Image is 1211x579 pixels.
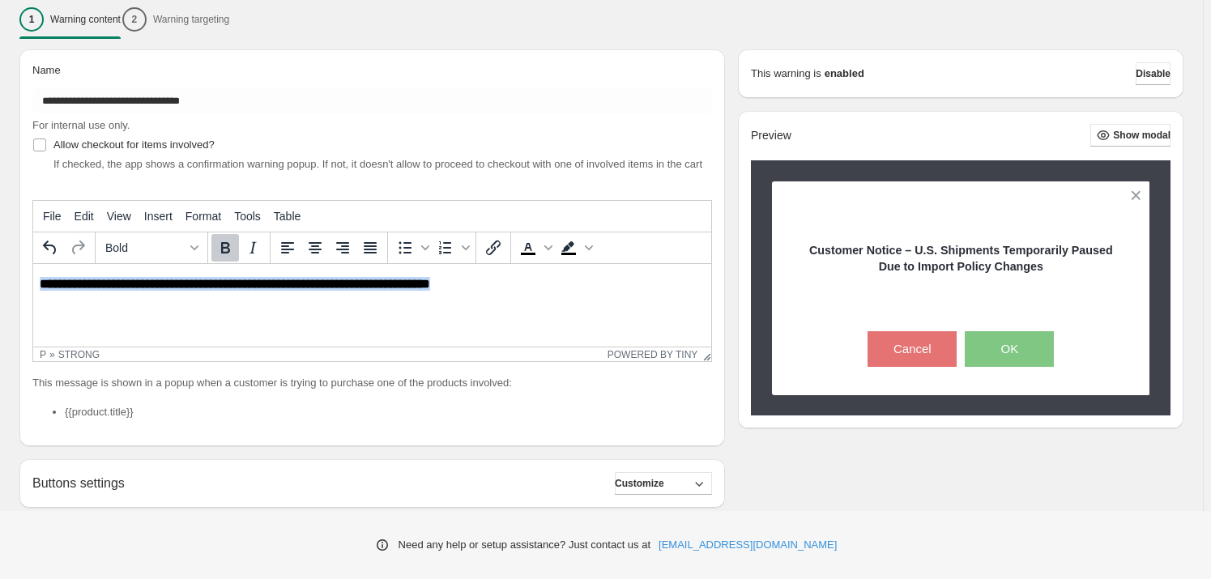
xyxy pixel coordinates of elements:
span: File [43,210,62,223]
span: Tools [234,210,261,223]
span: Table [274,210,301,223]
h2: Preview [751,129,791,143]
button: Insert/edit link [480,234,507,262]
button: Show modal [1090,124,1170,147]
span: Show modal [1113,129,1170,142]
button: Formats [99,234,204,262]
span: Customize [615,477,664,490]
p: This message is shown in a popup when a customer is trying to purchase one of the products involved: [32,375,712,391]
p: Warning content [50,13,121,26]
button: 1Warning content [19,2,121,36]
iframe: Rich Text Area [33,264,711,347]
button: Align right [329,234,356,262]
span: Disable [1136,67,1170,80]
span: If checked, the app shows a confirmation warning popup. If not, it doesn't allow to proceed to ch... [53,158,702,170]
span: Name [32,64,61,76]
span: Allow checkout for items involved? [53,138,215,151]
li: {{product.title}} [65,404,712,420]
h2: Buttons settings [32,475,125,491]
button: Bold [211,234,239,262]
div: p [40,349,46,360]
span: Bold [105,241,185,254]
button: Cancel [868,331,957,367]
strong: Customer Notice – U.S. Shipments Temporarily Paused Due to Import Policy Changes [809,244,1113,273]
p: This warning is [751,66,821,82]
div: Background color [555,234,595,262]
a: Powered by Tiny [608,349,698,360]
strong: enabled [825,66,864,82]
button: OK [965,331,1054,367]
button: Align center [301,234,329,262]
span: Format [185,210,221,223]
button: Disable [1136,62,1170,85]
span: Insert [144,210,173,223]
a: [EMAIL_ADDRESS][DOMAIN_NAME] [659,537,837,553]
span: Edit [75,210,94,223]
div: Text color [514,234,555,262]
button: Align left [274,234,301,262]
button: Redo [64,234,92,262]
span: View [107,210,131,223]
div: Resize [697,347,711,361]
button: Undo [36,234,64,262]
div: » [49,349,55,360]
button: Justify [356,234,384,262]
div: Numbered list [432,234,472,262]
div: strong [58,349,100,360]
div: 1 [19,7,44,32]
span: For internal use only. [32,119,130,131]
button: Italic [239,234,267,262]
button: Customize [615,472,712,495]
div: Bullet list [391,234,432,262]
